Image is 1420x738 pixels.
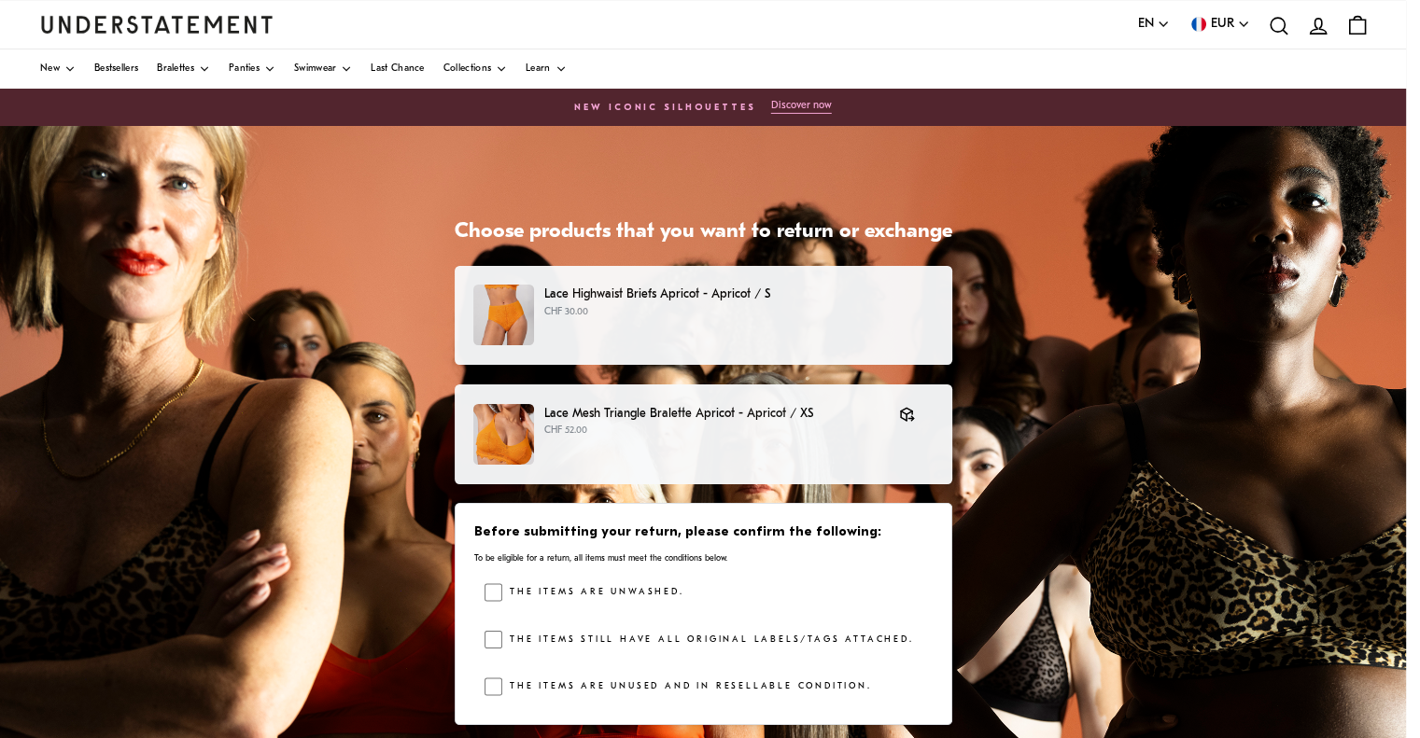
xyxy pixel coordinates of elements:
a: New [40,49,76,89]
span: Bestsellers [94,64,138,74]
a: Panties [229,49,275,89]
span: Learn [526,64,551,74]
a: Understatement Homepage [40,16,274,33]
span: Collections [443,64,491,74]
a: Last Chance [371,49,424,89]
span: Bralettes [157,64,194,74]
span: Swimwear [294,64,336,74]
a: Collections [443,49,507,89]
a: Swimwear [294,49,352,89]
span: EN [1138,14,1154,35]
span: New [40,64,60,74]
span: Last Chance [371,64,424,74]
button: EN [1138,14,1170,35]
a: Learn [526,49,567,89]
a: Bralettes [157,49,210,89]
span: Panties [229,64,260,74]
span: EUR [1211,14,1234,35]
a: Bestsellers [94,49,138,89]
button: EUR [1188,14,1250,35]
